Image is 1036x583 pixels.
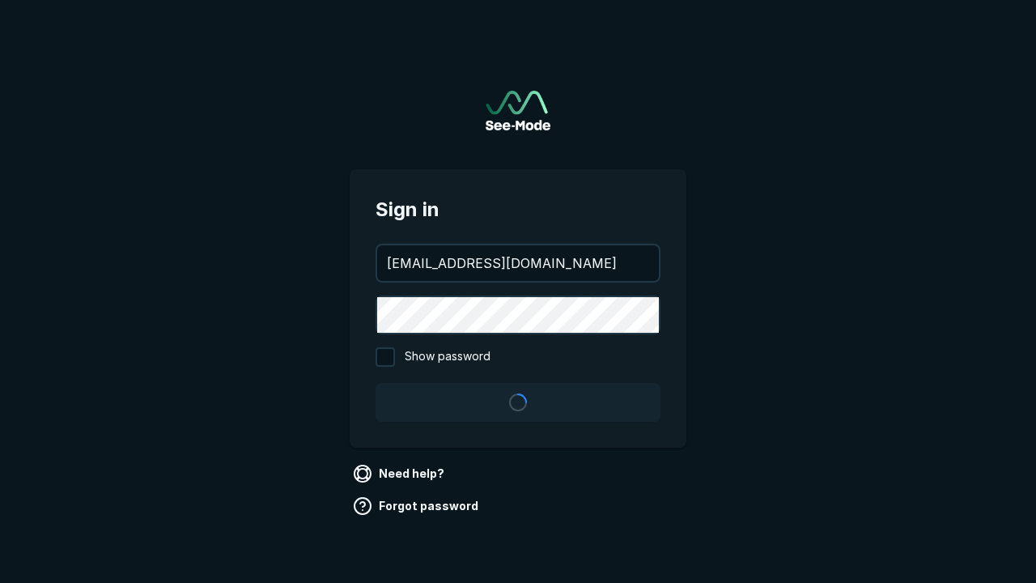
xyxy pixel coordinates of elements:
a: Need help? [350,461,451,487]
span: Show password [405,347,490,367]
span: Sign in [376,195,660,224]
img: See-Mode Logo [486,91,550,130]
a: Forgot password [350,493,485,519]
input: your@email.com [377,245,659,281]
a: Go to sign in [486,91,550,130]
